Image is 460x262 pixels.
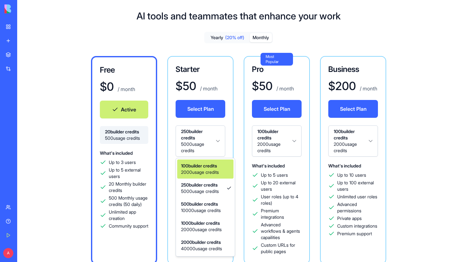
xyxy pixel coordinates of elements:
span: 10000 usage credits [181,207,221,214]
span: 2000 usage credits [181,169,219,175]
span: 20000 usage credits [181,226,222,233]
span: 40000 usage credits [181,245,222,252]
span: 2000 builder credits [181,239,222,245]
span: 500 builder credits [181,201,221,207]
span: 100 builder credits [181,163,219,169]
span: 1000 builder credits [181,220,222,226]
span: 5000 usage credits [181,188,219,195]
span: 250 builder credits [181,182,219,188]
